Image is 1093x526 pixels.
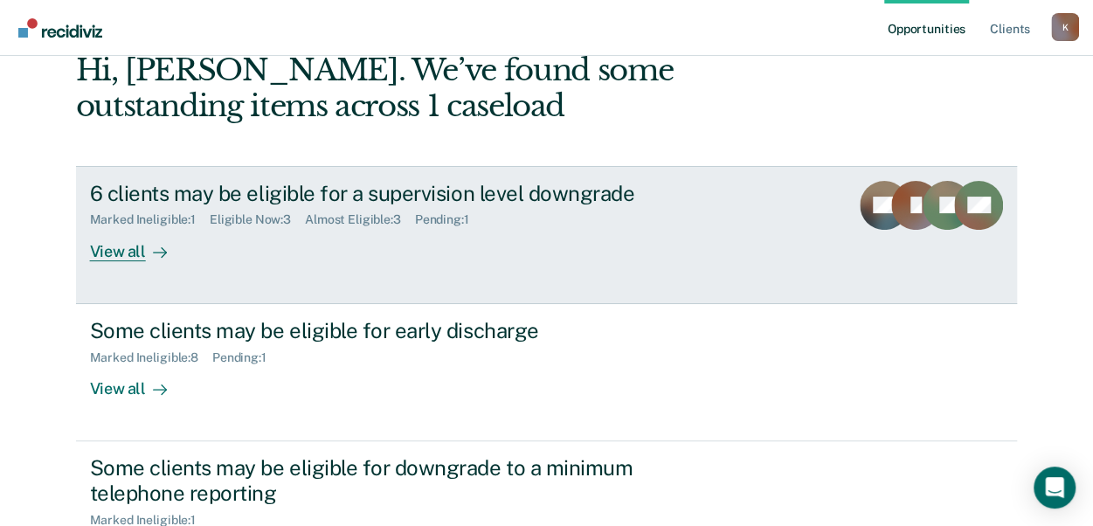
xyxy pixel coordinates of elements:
div: Almost Eligible : 3 [305,212,415,227]
div: Pending : 1 [415,212,483,227]
div: View all [90,364,188,398]
div: K [1051,13,1079,41]
div: Marked Ineligible : 8 [90,350,212,365]
div: Marked Ineligible : 1 [90,212,210,227]
button: Profile dropdown button [1051,13,1079,41]
div: Hi, [PERSON_NAME]. We’ve found some outstanding items across 1 caseload [76,52,829,124]
div: Some clients may be eligible for early discharge [90,318,703,343]
div: Pending : 1 [212,350,280,365]
div: View all [90,227,188,261]
div: Eligible Now : 3 [210,212,305,227]
div: 6 clients may be eligible for a supervision level downgrade [90,181,703,206]
a: Some clients may be eligible for early dischargeMarked Ineligible:8Pending:1View all [76,304,1018,441]
img: Recidiviz [18,18,102,38]
div: Open Intercom Messenger [1034,467,1076,509]
a: 6 clients may be eligible for a supervision level downgradeMarked Ineligible:1Eligible Now:3Almos... [76,166,1018,304]
div: Some clients may be eligible for downgrade to a minimum telephone reporting [90,455,703,506]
